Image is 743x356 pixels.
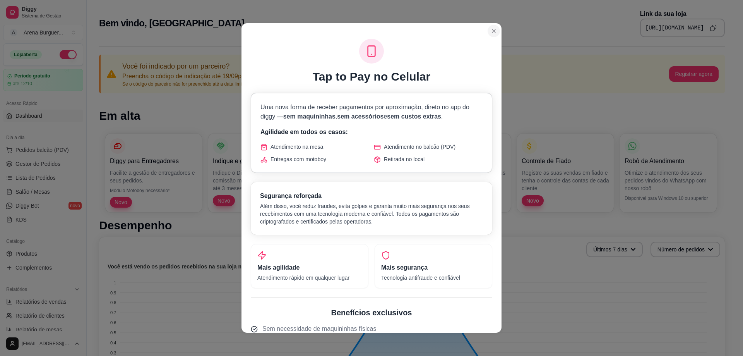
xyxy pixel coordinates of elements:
[262,324,376,334] span: Sem necessidade de maquininhas físicas
[283,113,336,120] span: sem maquininhas
[488,25,500,37] button: Close
[384,155,425,163] span: Retirada no local
[270,143,323,151] span: Atendimento na mesa
[260,202,483,225] p: Além disso, você reduz fraudes, evita golpes e garanta muito mais segurança nos seus recebimentos...
[337,113,383,120] span: sem acessórios
[260,127,483,137] p: Agilidade em todos os casos:
[381,263,486,272] h3: Mais segurança
[257,274,362,282] p: Atendimento rápido em qualquer lugar
[257,263,362,272] h3: Mais agilidade
[251,307,492,318] h2: Benefícios exclusivos
[381,274,486,282] p: Tecnologia antifraude e confiável
[260,103,483,121] p: Uma nova forma de receber pagamentos por aproximação, direto no app do diggy — , e .
[270,155,326,163] span: Entregas com motoboy
[387,113,441,120] span: sem custos extras
[260,191,483,201] h3: Segurança reforçada
[313,70,431,84] h1: Tap to Pay no Celular
[384,143,455,151] span: Atendimento no balcão (PDV)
